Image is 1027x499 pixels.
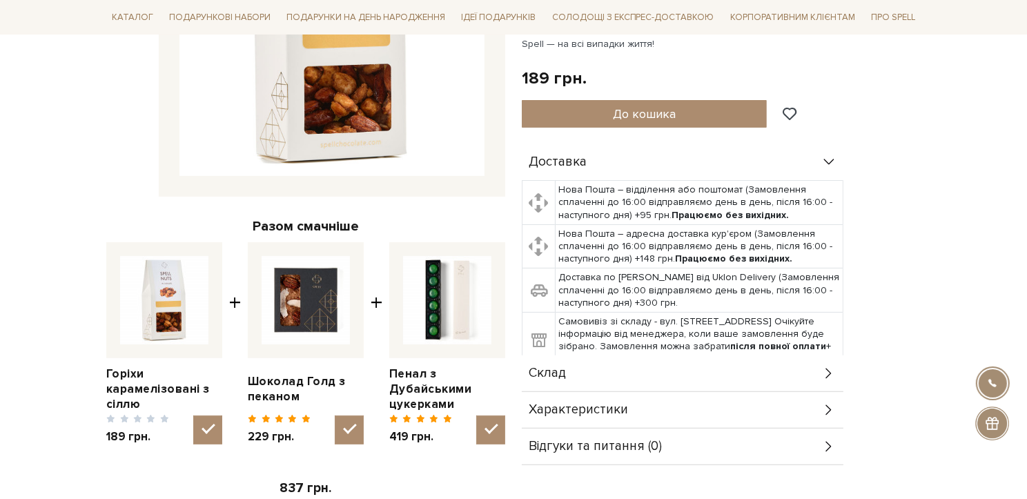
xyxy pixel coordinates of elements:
div: 189 грн. [522,68,587,89]
a: Ідеї подарунків [456,7,541,28]
img: Пенал з Дубайськими цукерками [403,256,491,344]
span: + [371,242,382,444]
p: Spell — на всі випадки життя! [522,37,845,51]
a: Подарунки на День народження [281,7,451,28]
td: Доставка по [PERSON_NAME] від Uklon Delivery (Замовлення сплаченні до 16:00 відправляємо день в д... [556,268,843,313]
a: Про Spell [865,7,921,28]
td: Нова Пошта – відділення або поштомат (Замовлення сплаченні до 16:00 відправляємо день в день, піс... [556,181,843,225]
b: Працюємо без вихідних. [672,209,789,221]
span: 837 грн. [280,480,332,496]
a: Подарункові набори [164,7,276,28]
a: Каталог [106,7,159,28]
div: Разом смачніше [106,217,505,235]
b: Працюємо без вихідних. [675,253,792,264]
a: Корпоративним клієнтам [725,7,861,28]
span: + [229,242,241,444]
td: Нова Пошта – адресна доставка кур'єром (Замовлення сплаченні до 16:00 відправляємо день в день, п... [556,224,843,268]
a: Солодощі з експрес-доставкою [547,6,720,29]
a: Пенал з Дубайськими цукерками [389,366,505,412]
span: До кошика [613,106,676,121]
span: Відгуки та питання (0) [529,440,662,453]
span: 419 грн. [389,429,452,444]
span: 229 грн. [248,429,311,444]
td: Самовивіз зі складу - вул. [STREET_ADDRESS] Очікуйте інформацію від менеджера, коли ваше замовлен... [556,313,843,369]
span: Склад [529,367,566,380]
span: 189 грн. [106,429,169,444]
a: Горіхи карамелізовані з сіллю [106,366,222,412]
button: До кошика [522,100,767,128]
a: Шоколад Голд з пеканом [248,374,364,404]
b: після повної оплати [730,340,826,352]
img: Шоколад Голд з пеканом [262,256,350,344]
span: Доставка [529,156,587,168]
span: Характеристики [529,404,628,416]
img: Горіхи карамелізовані з сіллю [120,256,208,344]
